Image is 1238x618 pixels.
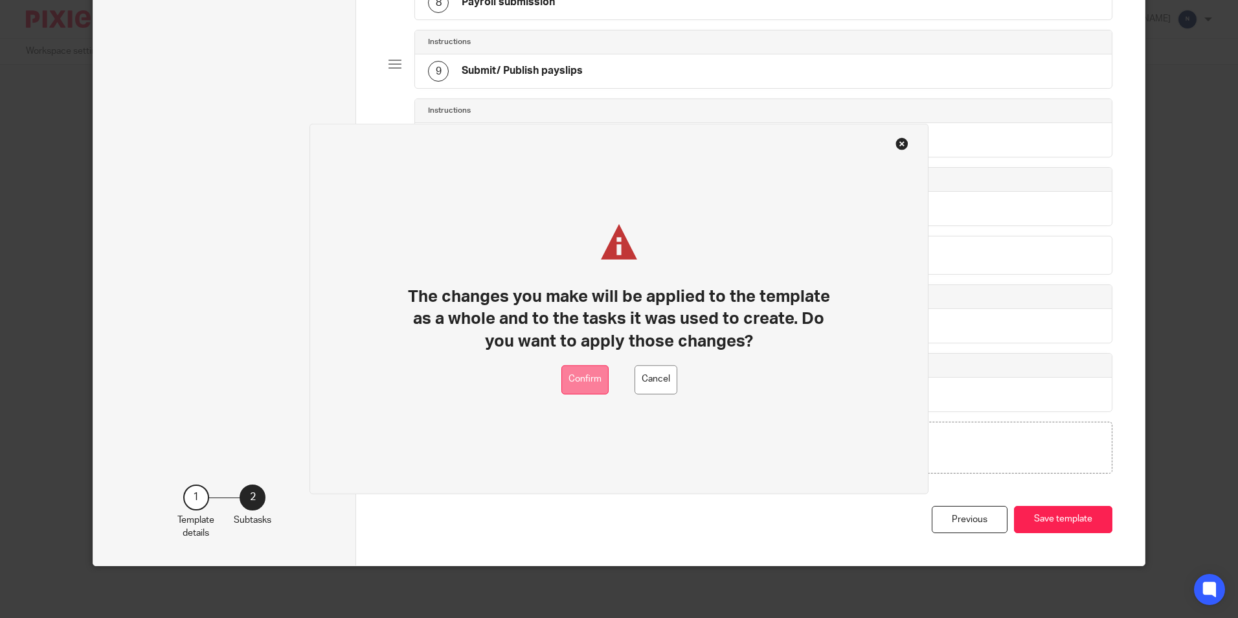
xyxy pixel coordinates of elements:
p: Template details [177,514,214,540]
div: 1 [183,485,209,510]
h4: Instructions [428,106,471,116]
div: 9 [428,61,449,82]
button: Confirm [561,365,609,395]
button: Cancel [635,365,677,395]
h4: Instructions [428,37,471,47]
h4: Submit/ Publish payslips [462,64,583,78]
button: Save template [1014,506,1112,534]
div: 2 [240,485,265,510]
p: Subtasks [234,514,271,527]
div: Previous [932,506,1007,534]
h1: The changes you make will be applied to the template as a whole and to the tasks it was used to c... [403,286,835,352]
